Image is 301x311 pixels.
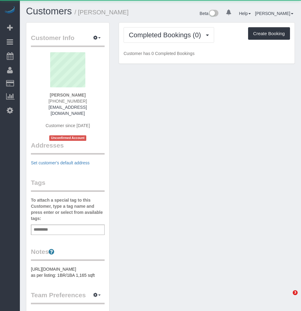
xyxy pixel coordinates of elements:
p: Customer has 0 Completed Bookings [124,50,290,57]
a: Beta [200,11,219,16]
small: / [PERSON_NAME] [75,9,129,16]
a: [EMAIL_ADDRESS][DOMAIN_NAME] [49,105,87,116]
label: To attach a special tag to this Customer, type a tag name and press enter or select from availabl... [31,197,105,221]
legend: Tags [31,178,105,192]
span: 3 [293,290,298,295]
a: Customers [26,6,72,16]
iframe: Intercom live chat [280,290,295,305]
span: Completed Bookings (0) [129,31,204,39]
span: [PHONE_NUMBER] [48,99,87,104]
strong: [PERSON_NAME] [50,93,86,97]
legend: Team Preferences [31,291,105,304]
img: New interface [208,10,218,18]
button: Create Booking [248,27,290,40]
span: Unconfirmed Account [49,135,87,141]
span: Customer since [DATE] [46,123,90,128]
a: [PERSON_NAME] [255,11,293,16]
img: Automaid Logo [4,6,16,15]
pre: [URL][DOMAIN_NAME] as per listing: 1BR/1BA 1,165 sqft [31,266,105,278]
a: Set customer's default address [31,160,90,165]
legend: Notes [31,247,105,261]
legend: Customer Info [31,33,105,47]
a: Help [239,11,251,16]
button: Completed Bookings (0) [124,27,214,43]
